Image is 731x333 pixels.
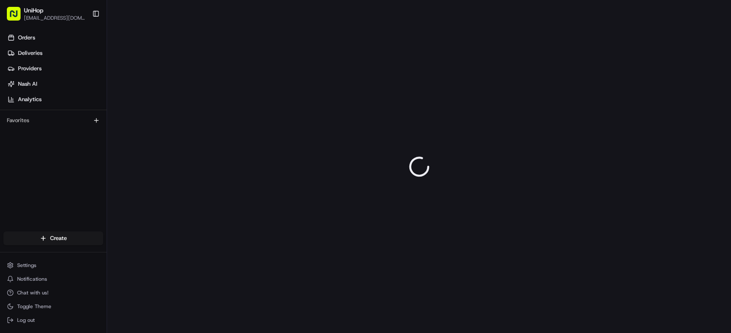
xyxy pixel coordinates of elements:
button: Notifications [3,273,103,285]
span: Providers [18,65,42,72]
button: Toggle Theme [3,300,103,312]
a: Nash AI [3,77,107,91]
button: Chat with us! [3,287,103,299]
span: Analytics [18,96,42,103]
button: Create [3,231,103,245]
span: Log out [17,317,35,324]
a: Providers [3,62,107,75]
span: Nash AI [18,80,37,88]
span: Settings [17,262,36,269]
span: Deliveries [18,49,42,57]
span: Toggle Theme [17,303,51,310]
span: Chat with us! [17,289,48,296]
button: UniHop[EMAIL_ADDRESS][DOMAIN_NAME] [3,3,89,24]
div: Favorites [3,114,103,127]
button: [EMAIL_ADDRESS][DOMAIN_NAME] [24,15,85,21]
span: Notifications [17,276,47,282]
a: Analytics [3,93,107,106]
span: Create [50,234,67,242]
a: Deliveries [3,46,107,60]
button: Log out [3,314,103,326]
button: UniHop [24,6,43,15]
button: Settings [3,259,103,271]
span: Orders [18,34,35,42]
a: Orders [3,31,107,45]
